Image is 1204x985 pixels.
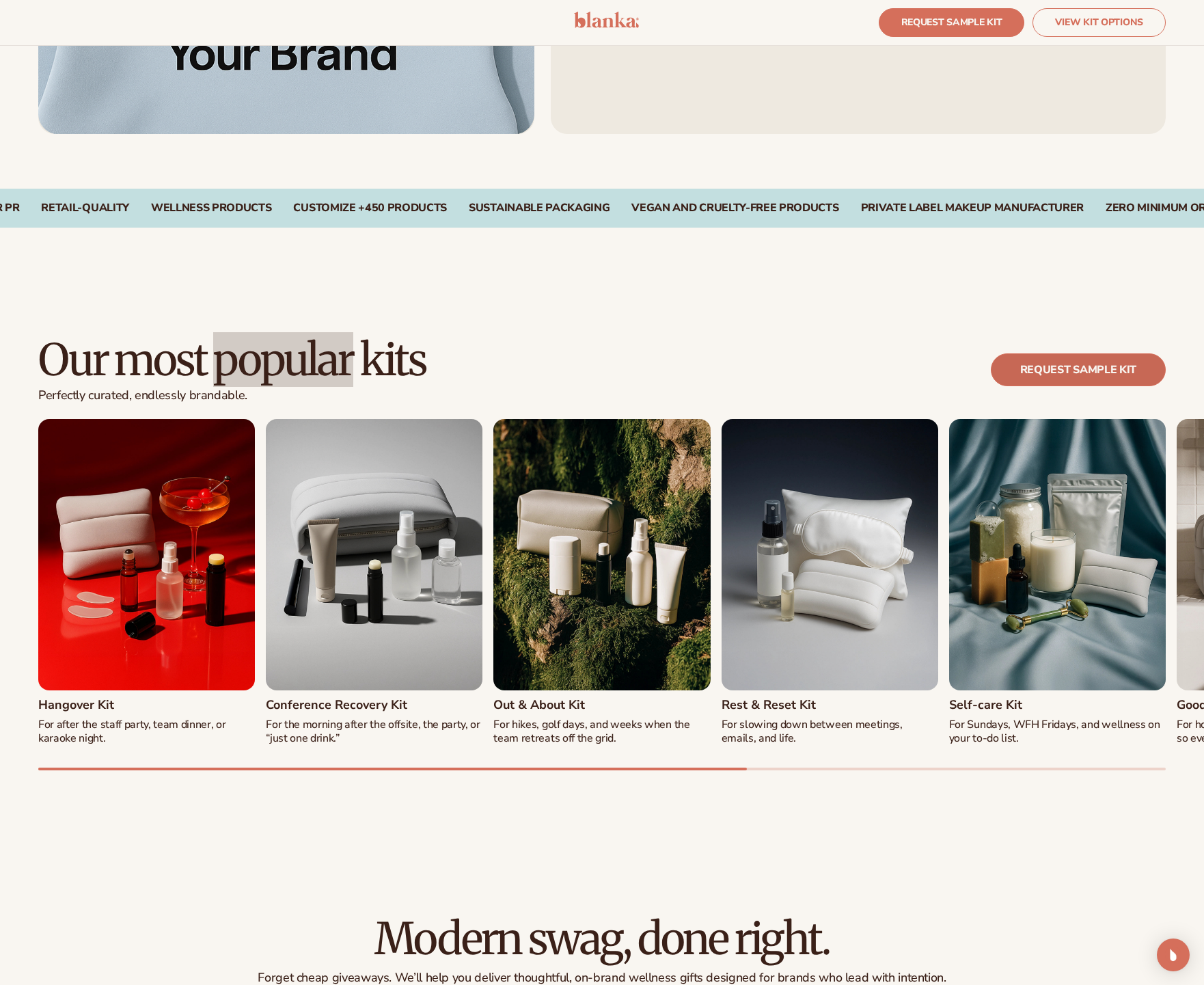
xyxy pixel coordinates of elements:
div: WELLNESS PRODUCTS [151,202,272,215]
a: REQUEST SAMPLE KIT [879,8,1025,37]
h3: Conference Recovery Kit [266,699,407,712]
img: Shopify Image 7 [38,419,255,690]
h2: Our most popular kits [38,337,426,383]
h2: Modern swag, done right. [38,916,1166,962]
p: For hikes, golf days, and weeks when the team retreats off the grid. [493,718,710,746]
p: For Sundays, WFH Fridays, and wellness on your to-do list. [949,718,1166,746]
img: Shopify Image 11 [949,419,1166,690]
div: Open Intercom Messenger [1157,939,1190,971]
div: Customize +450 Products [293,202,447,215]
a: REQUEST SAMPLE KIT [991,353,1166,386]
p: Perfectly curated, endlessly brandable. [38,388,426,403]
div: 4 / 8 [722,419,938,746]
a: logo [574,12,639,33]
h3: Self-care Kit [949,699,1022,712]
h3: Hangover Kit [38,699,114,712]
div: Sustainable Packaging [469,202,610,215]
div: Private label makeup manufacturer [861,202,1084,215]
img: Shopify Image 9 [493,419,710,690]
p: For after the staff party, team dinner, or karaoke night. [38,718,255,746]
div: 3 / 8 [493,419,710,746]
div: 1 / 8 [38,419,255,746]
img: Shopify Image 10 [722,419,938,690]
p: For slowing down between meetings, emails, and life. [722,718,938,746]
div: 2 / 8 [266,419,482,746]
div: 5 / 8 [949,419,1166,746]
a: VIEW KIT OPTIONS [1032,8,1166,37]
h3: Rest & Reset Kit [722,699,816,712]
p: For the morning after the offsite, the party, or “just one drink.” [266,718,482,746]
h3: Out & About Kit [493,699,585,712]
div: RETAIL-QUALITY [41,202,129,215]
img: Shopify Image 8 [266,419,482,690]
div: Vegan and Cruelty-Free Products [631,202,838,215]
img: logo [574,12,639,28]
